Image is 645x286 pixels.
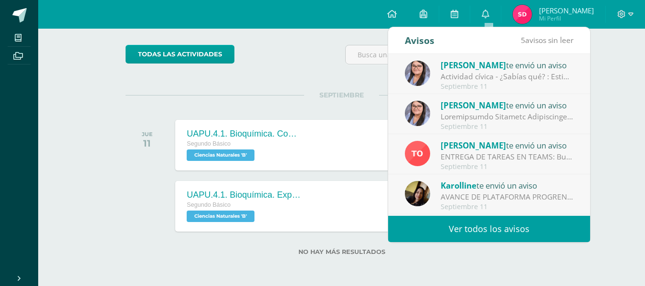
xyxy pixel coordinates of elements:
span: [PERSON_NAME] [441,100,506,111]
div: te envió un aviso [441,179,573,191]
input: Busca una actividad próxima aquí... [346,45,557,64]
img: fb79f5a91a3aae58e4c0de196cfe63c7.png [405,181,430,206]
span: Ciencias Naturales 'B' [187,149,254,161]
span: Segundo Básico [187,140,231,147]
div: Septiembre 11 [441,123,573,131]
div: UAPU.4.1. Bioquímica. Exposición final nutriexpo [187,190,301,200]
div: Septiembre 11 [441,203,573,211]
img: 756ce12fb1b4cf9faf9189d656ca7749.png [405,141,430,166]
span: avisos sin leer [521,35,573,45]
span: Karolline [441,180,476,191]
span: [PERSON_NAME] [441,60,506,71]
span: [PERSON_NAME] [539,6,594,15]
label: No hay más resultados [126,248,558,255]
div: te envió un aviso [441,59,573,71]
div: Recordatorio Festival Gastronómico : Estimados estudiantes reciban un atento y cordial saludo, po... [441,111,573,122]
div: JUE [142,131,153,138]
div: ENTREGA DE TAREAS EN TEAMS: Buenos días padres de familia de segundo básico. Hoy se está asignand... [441,151,573,162]
span: 5 [521,35,525,45]
div: Septiembre 11 [441,83,573,91]
div: UAPU.4.1. Bioquímica. Comic Efecto Invernadero [187,129,301,139]
div: te envió un aviso [441,139,573,151]
a: Ver todos los avisos [388,216,590,242]
span: Mi Perfil [539,14,594,22]
div: te envió un aviso [441,99,573,111]
div: Avisos [405,27,434,53]
img: 17db063816693a26b2c8d26fdd0faec0.png [405,61,430,86]
span: [PERSON_NAME] [441,140,506,151]
div: Actividad cívica - ¿Sabías qué? : Estimados jóvenes reciban un cordial saludo, por este medio les... [441,71,573,82]
div: 11 [142,138,153,149]
img: 17db063816693a26b2c8d26fdd0faec0.png [405,101,430,126]
div: Septiembre 11 [441,163,573,171]
a: todas las Actividades [126,45,234,64]
span: Segundo Básico [187,201,231,208]
div: AVANCE DE PLATAFORMA PROGRENTIS : Estimados padres de familia, se les informa que actualmente est... [441,191,573,202]
img: 7d59b56c52217230a910c984fa9e4d28.png [513,5,532,24]
span: SEPTIEMBRE [304,91,379,99]
span: Ciencias Naturales 'B' [187,211,254,222]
